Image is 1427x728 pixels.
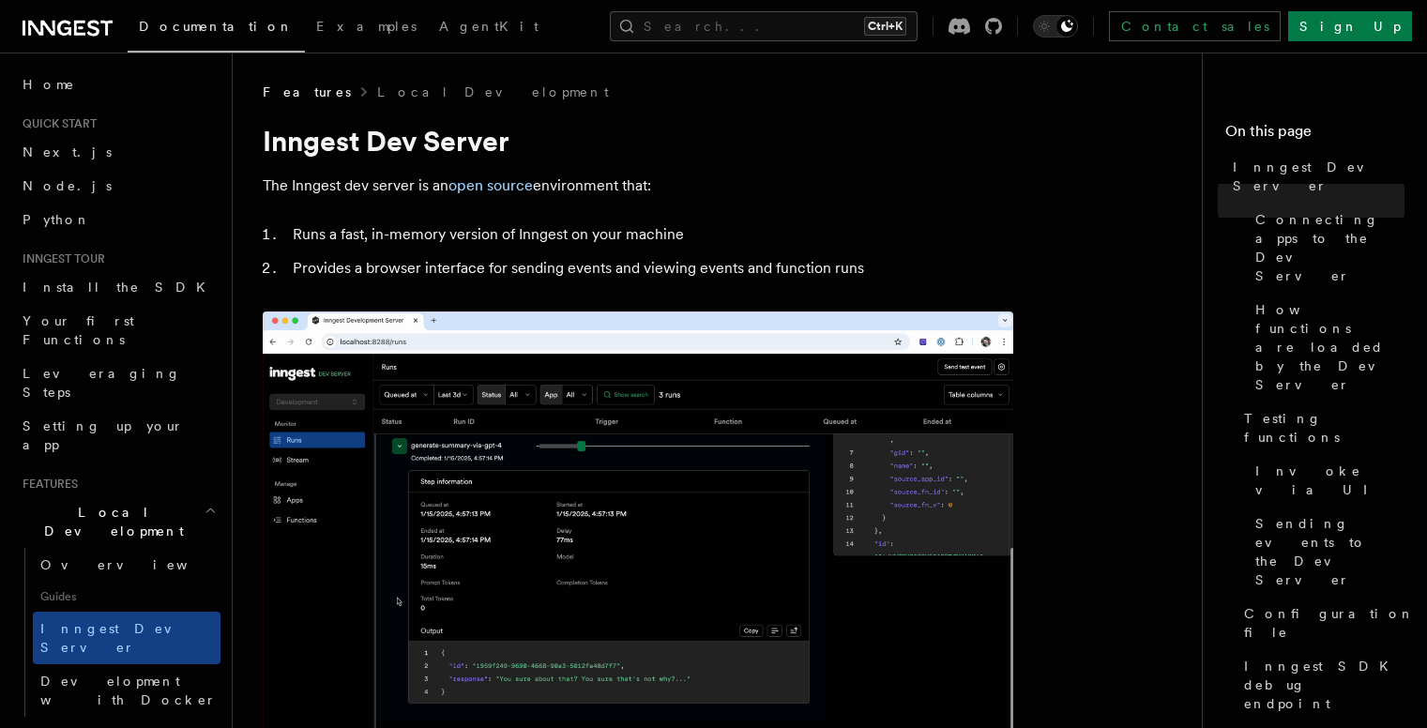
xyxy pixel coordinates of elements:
[23,212,91,227] span: Python
[1248,454,1404,507] a: Invoke via UI
[1244,657,1404,713] span: Inngest SDK debug endpoint
[23,75,75,94] span: Home
[33,612,220,664] a: Inngest Dev Server
[1255,300,1404,394] span: How functions are loaded by the Dev Server
[40,621,201,655] span: Inngest Dev Server
[15,270,220,304] a: Install the SDK
[15,251,105,266] span: Inngest tour
[15,169,220,203] a: Node.js
[1109,11,1281,41] a: Contact sales
[1255,210,1404,285] span: Connecting apps to the Dev Server
[23,280,217,295] span: Install the SDK
[23,366,181,400] span: Leveraging Steps
[448,176,533,194] a: open source
[610,11,918,41] button: Search...Ctrl+K
[1033,15,1078,38] button: Toggle dark mode
[15,356,220,409] a: Leveraging Steps
[23,418,184,452] span: Setting up your app
[1255,514,1404,589] span: Sending events to the Dev Server
[1255,462,1404,499] span: Invoke via UI
[15,477,78,492] span: Features
[139,19,294,34] span: Documentation
[40,674,217,707] span: Development with Docker
[1248,507,1404,597] a: Sending events to the Dev Server
[316,19,417,34] span: Examples
[15,135,220,169] a: Next.js
[15,548,220,717] div: Local Development
[23,313,134,347] span: Your first Functions
[1244,604,1415,642] span: Configuration file
[1237,597,1404,649] a: Configuration file
[1244,409,1404,447] span: Testing functions
[1248,203,1404,293] a: Connecting apps to the Dev Server
[1288,11,1412,41] a: Sign Up
[15,68,220,101] a: Home
[33,548,220,582] a: Overview
[263,124,1013,158] h1: Inngest Dev Server
[439,19,539,34] span: AgentKit
[33,664,220,717] a: Development with Docker
[1237,402,1404,454] a: Testing functions
[305,6,428,51] a: Examples
[15,116,97,131] span: Quick start
[1233,158,1404,195] span: Inngest Dev Server
[287,255,1013,281] li: Provides a browser interface for sending events and viewing events and function runs
[287,221,1013,248] li: Runs a fast, in-memory version of Inngest on your machine
[428,6,550,51] a: AgentKit
[15,409,220,462] a: Setting up your app
[23,178,112,193] span: Node.js
[15,503,205,540] span: Local Development
[23,144,112,159] span: Next.js
[1248,293,1404,402] a: How functions are loaded by the Dev Server
[40,557,234,572] span: Overview
[263,173,1013,199] p: The Inngest dev server is an environment that:
[1237,649,1404,720] a: Inngest SDK debug endpoint
[128,6,305,53] a: Documentation
[33,582,220,612] span: Guides
[15,203,220,236] a: Python
[377,83,609,101] a: Local Development
[864,17,906,36] kbd: Ctrl+K
[1225,120,1404,150] h4: On this page
[1225,150,1404,203] a: Inngest Dev Server
[15,304,220,356] a: Your first Functions
[15,495,220,548] button: Local Development
[263,83,351,101] span: Features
